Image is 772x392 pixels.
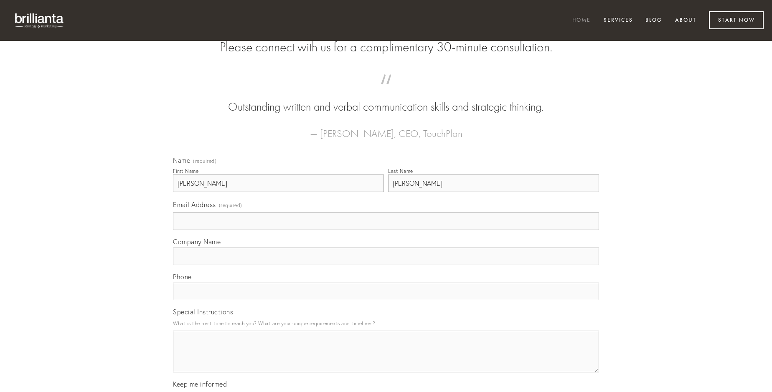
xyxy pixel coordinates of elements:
[173,238,221,246] span: Company Name
[186,115,586,142] figcaption: — [PERSON_NAME], CEO, TouchPlan
[709,11,764,29] a: Start Now
[173,168,198,174] div: First Name
[186,83,586,115] blockquote: Outstanding written and verbal communication skills and strategic thinking.
[8,8,71,33] img: brillianta - research, strategy, marketing
[670,14,702,28] a: About
[173,308,233,316] span: Special Instructions
[598,14,638,28] a: Services
[173,200,216,209] span: Email Address
[173,156,190,164] span: Name
[388,168,413,174] div: Last Name
[219,200,242,211] span: (required)
[567,14,596,28] a: Home
[173,273,192,281] span: Phone
[173,380,227,388] span: Keep me informed
[173,318,599,329] p: What is the best time to reach you? What are your unique requirements and timelines?
[640,14,668,28] a: Blog
[193,159,216,164] span: (required)
[186,83,586,99] span: “
[173,39,599,55] h2: Please connect with us for a complimentary 30-minute consultation.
